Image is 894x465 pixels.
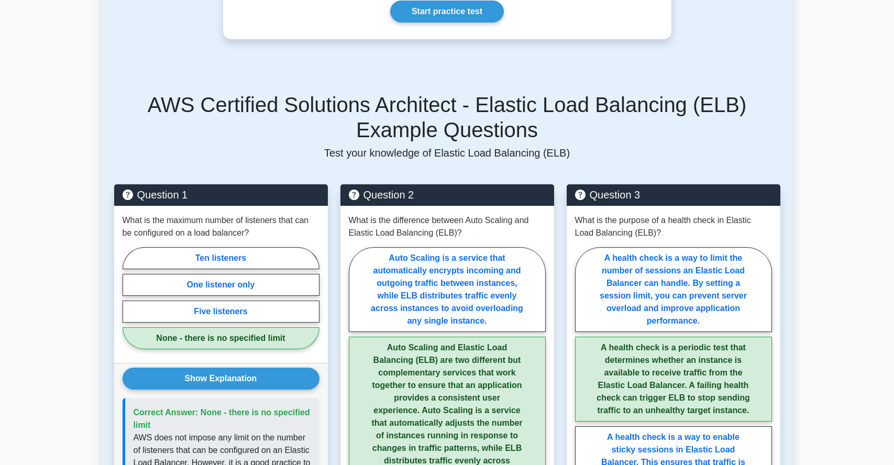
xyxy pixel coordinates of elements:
[114,92,780,142] h5: AWS Certified Solutions Architect - Elastic Load Balancing (ELB) Example Questions
[123,274,319,296] label: One listener only
[123,214,319,239] p: What is the maximum number of listeners that can be configured on a load balancer?
[575,189,772,201] h5: Question 3
[349,214,546,239] p: What is the difference between Auto Scaling and Elastic Load Balancing (ELB)?
[114,147,780,159] p: Test your knowledge of Elastic Load Balancing (ELB)
[123,189,319,201] h5: Question 1
[134,408,310,429] span: Correct Answer: None - there is no specified limit
[123,247,319,269] label: Ten listeners
[123,327,319,349] label: None - there is no specified limit
[349,189,546,201] h5: Question 2
[575,337,772,422] label: A health check is a periodic test that determines whether an instance is available to receive tra...
[390,1,504,23] a: Start practice test
[575,247,772,332] label: A health check is a way to limit the number of sessions an Elastic Load Balancer can handle. By s...
[575,214,772,239] p: What is the purpose of a health check in Elastic Load Balancing (ELB)?
[123,368,319,390] button: Show Explanation
[123,301,319,323] label: Five listeners
[349,247,546,332] label: Auto Scaling is a service that automatically encrypts incoming and outgoing traffic between insta...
